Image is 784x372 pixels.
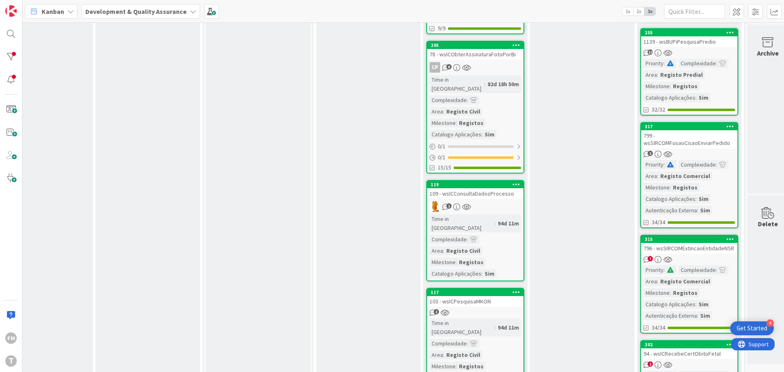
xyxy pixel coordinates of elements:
div: Sim [698,311,712,320]
div: Milestone [644,288,670,297]
span: : [467,96,468,105]
div: Registos [457,258,486,267]
div: Registos [671,288,699,297]
div: Area [430,107,443,116]
span: : [716,59,717,68]
div: Complexidade [430,235,467,244]
span: 2 [648,361,653,367]
span: 2 [648,151,653,156]
span: : [657,277,658,286]
span: : [481,130,483,139]
div: Catalogo Aplicações [644,93,695,102]
div: Milestone [430,118,456,127]
div: Priority [644,59,664,68]
div: 799 - wsSIRCOMFusaoCisaoEnviarPedido [641,130,737,148]
b: Development & Quality Assurance [85,7,187,16]
div: 317 [641,123,737,130]
div: Milestone [430,362,456,371]
div: Complexidade [679,160,716,169]
div: Registo Civil [444,107,482,116]
span: : [695,194,697,203]
div: Priority [644,160,664,169]
span: : [456,362,457,371]
div: Priority [644,265,664,274]
span: : [716,265,717,274]
span: : [443,246,444,255]
span: 0 / 1 [438,142,445,151]
div: Get Started [737,324,767,332]
div: Registo Comercial [658,277,712,286]
div: T [5,355,17,367]
span: 0 / 1 [438,153,445,162]
div: Sim [483,130,497,139]
div: 109 - wsICConsultaDadosProcesso [427,188,523,199]
span: 6 [446,64,452,69]
div: Milestone [644,82,670,91]
div: Registo Civil [444,246,482,255]
span: : [664,160,665,169]
div: Open Get Started checklist, remaining modules: 4 [730,321,774,335]
div: Area [644,277,657,286]
div: 117103 - wsICPesquisaMKON [427,289,523,307]
span: : [695,300,697,309]
span: 34/34 [652,323,665,332]
span: : [467,339,468,348]
div: 78 - wsICObterAssinaturaFotoPorBi [427,49,523,60]
span: : [695,93,697,102]
div: 117 [427,289,523,296]
div: Sim [698,206,712,215]
div: Area [644,172,657,180]
img: RL [430,201,440,212]
div: Catalogo Aplicações [430,269,481,278]
div: 82d 18h 50m [486,80,521,89]
div: 119109 - wsICConsultaDadosProcesso [427,181,523,199]
div: Registo Predial [658,70,705,79]
div: 30294 - wsICRecebeCertObitoFetal [641,341,737,359]
span: 9/9 [438,24,445,33]
div: 302 [641,341,737,348]
span: : [456,258,457,267]
span: : [670,82,671,91]
span: : [467,235,468,244]
div: 302 [645,342,737,347]
div: 315 [641,236,737,243]
span: 15/15 [438,163,451,172]
div: CP [430,62,440,73]
div: 317 [645,124,737,129]
div: Registo Comercial [658,172,712,180]
span: 12 [648,49,653,55]
span: 3x [644,7,655,16]
div: Catalogo Aplicações [644,300,695,309]
div: 295 [427,42,523,49]
div: 29578 - wsICObterAssinaturaFotoPorBi [427,42,523,60]
span: : [456,118,457,127]
div: 1139 - wsBUPiPesquisaPredio [641,36,737,47]
span: : [697,206,698,215]
div: 317799 - wsSIRCOMFusaoCisaoEnviarPedido [641,123,737,148]
div: Sim [697,93,710,102]
div: Milestone [430,258,456,267]
div: Registos [671,183,699,192]
div: FM [5,332,17,344]
img: Visit kanbanzone.com [5,5,17,17]
span: : [481,269,483,278]
div: Complexidade [679,265,716,274]
div: CP [427,62,523,73]
span: : [664,265,665,274]
div: 119 [427,181,523,188]
div: 103 - wsICPesquisaMKON [427,296,523,307]
a: 2551139 - wsBUPiPesquisaPredioPriority:Complexidade:Area:Registo PredialMilestone:RegistosCatalog... [640,28,738,116]
div: Area [430,350,443,359]
div: 2551139 - wsBUPiPesquisaPredio [641,29,737,47]
span: 2x [633,7,644,16]
div: 0/1 [427,141,523,151]
div: 255 [645,30,737,36]
div: Sim [483,269,497,278]
div: RL [427,201,523,212]
div: Complexidade [679,59,716,68]
span: Kanban [42,7,64,16]
div: Area [644,70,657,79]
div: Delete [758,219,778,229]
a: 317799 - wsSIRCOMFusaoCisaoEnviarPedidoPriority:Complexidade:Area:Registo ComercialMilestone:Regi... [640,122,738,228]
span: : [670,183,671,192]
